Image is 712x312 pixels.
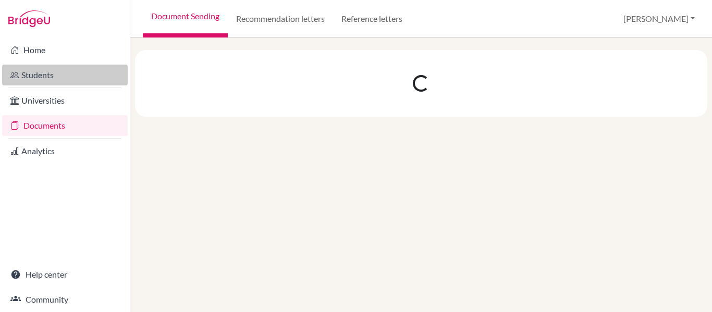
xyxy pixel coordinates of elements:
[2,90,128,111] a: Universities
[2,65,128,85] a: Students
[8,10,50,27] img: Bridge-U
[2,115,128,136] a: Documents
[619,9,699,29] button: [PERSON_NAME]
[2,289,128,310] a: Community
[2,264,128,285] a: Help center
[2,40,128,60] a: Home
[2,141,128,161] a: Analytics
